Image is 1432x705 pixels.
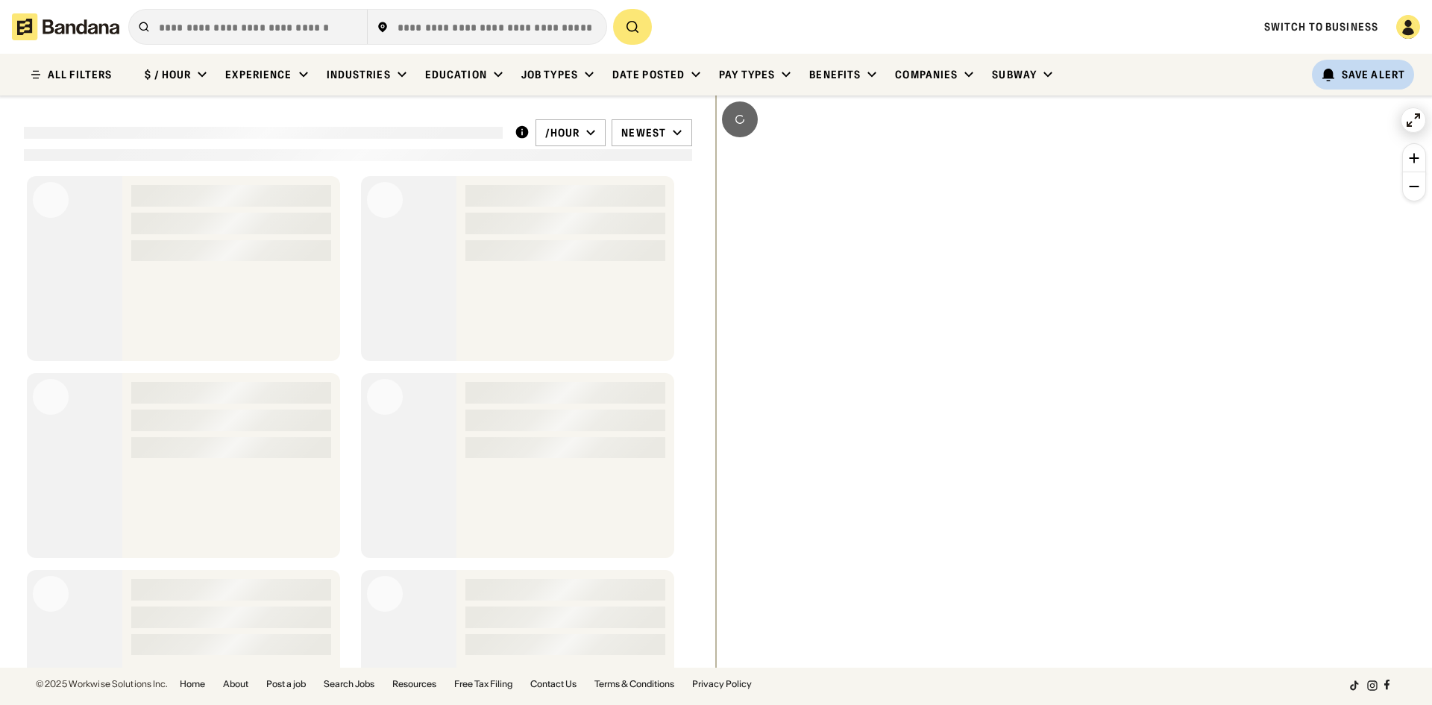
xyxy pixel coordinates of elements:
[530,680,577,689] a: Contact Us
[12,13,119,40] img: Bandana logotype
[180,680,205,689] a: Home
[692,680,752,689] a: Privacy Policy
[992,68,1037,81] div: Subway
[521,68,578,81] div: Job Types
[545,126,580,140] div: /hour
[324,680,374,689] a: Search Jobs
[225,68,292,81] div: Experience
[392,680,436,689] a: Resources
[223,680,248,689] a: About
[895,68,958,81] div: Companies
[1342,68,1405,81] div: Save Alert
[719,68,775,81] div: Pay Types
[36,680,168,689] div: © 2025 Workwise Solutions Inc.
[266,680,306,689] a: Post a job
[594,680,674,689] a: Terms & Conditions
[1264,20,1378,34] a: Switch to Business
[612,68,685,81] div: Date Posted
[145,68,191,81] div: $ / hour
[425,68,487,81] div: Education
[809,68,861,81] div: Benefits
[327,68,391,81] div: Industries
[48,69,112,80] div: ALL FILTERS
[621,126,666,140] div: Newest
[24,170,692,668] div: grid
[454,680,512,689] a: Free Tax Filing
